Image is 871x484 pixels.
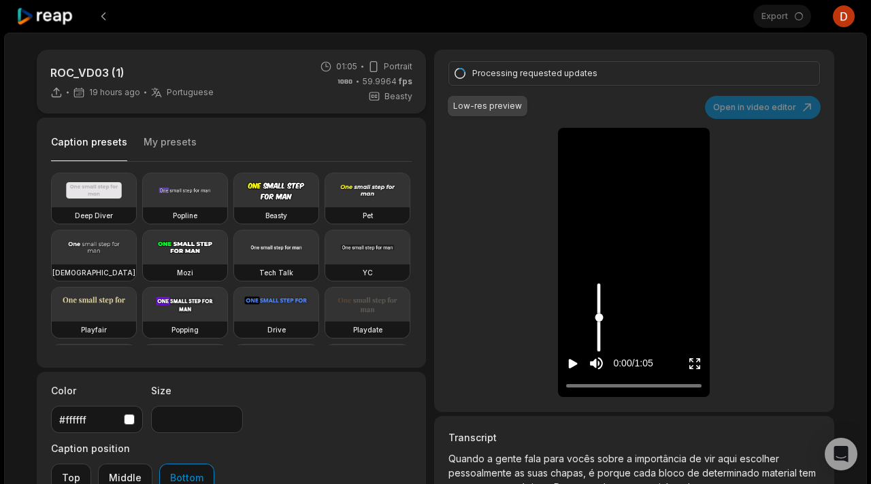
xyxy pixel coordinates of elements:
div: 0:00 / 1:05 [613,356,653,370]
h3: Drive [267,324,286,335]
button: Mute sound [588,355,605,372]
button: #ffffff [51,406,143,433]
span: de [687,467,702,479]
h3: Tech Talk [259,267,293,278]
span: Portuguese [167,87,214,98]
span: Quando [448,453,487,464]
span: Portrait [384,60,412,73]
span: para [544,453,567,464]
span: aqui [718,453,740,464]
h3: Popping [171,324,199,335]
div: Low-res preview [453,100,522,112]
span: importância [635,453,689,464]
span: cada [634,467,659,479]
span: suas [527,467,550,479]
span: 01:05 [336,60,357,73]
input: Change volume [597,283,600,351]
p: ROC_VD03 (1) [50,65,214,81]
span: Beasty [384,90,412,103]
h3: Popline [173,210,197,221]
span: a [627,453,635,464]
span: de [689,453,704,464]
span: fps [399,76,412,86]
span: a [487,453,495,464]
span: escolher [740,453,779,464]
span: bloco [659,467,687,479]
h3: [DEMOGRAPHIC_DATA] [52,267,135,278]
span: material [762,467,800,479]
h3: Mozi [177,267,193,278]
span: é [589,467,597,479]
span: 59.9964 [363,75,412,88]
h3: Playdate [353,324,382,335]
button: Caption presets [51,135,127,162]
span: sobre [597,453,627,464]
label: Caption position [51,441,214,455]
span: porque [597,467,634,479]
span: vocês [567,453,597,464]
div: Processing requested updates [472,67,792,80]
span: pessoalmente [448,467,514,479]
span: tem [800,467,816,479]
div: Open Intercom Messenger [825,438,857,470]
button: My presets [144,135,197,161]
span: fala [525,453,544,464]
h3: Playfair [81,324,107,335]
span: chapas, [550,467,589,479]
h3: Transcript [448,430,820,445]
button: Enter Fullscreen [688,351,702,376]
button: Play video [566,351,580,376]
span: 19 hours ago [89,87,140,98]
span: as [514,467,527,479]
span: vir [704,453,718,464]
label: Color [51,383,143,398]
span: determinado [702,467,762,479]
h3: Beasty [265,210,287,221]
h3: YC [363,267,373,278]
h3: Pet [363,210,373,221]
h3: Deep Diver [75,210,113,221]
label: Size [151,383,243,398]
div: #ffffff [59,413,118,427]
span: gente [495,453,525,464]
